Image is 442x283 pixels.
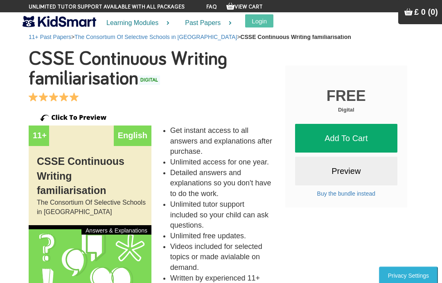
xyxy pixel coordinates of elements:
li: Unlimited tutor support included so your child can ask questions. [170,199,273,231]
a: 11+ Past Papers [29,34,71,40]
li: Detailed answers and explanations so you don't have to do the work. [170,168,273,199]
div: Answers & Explanations [81,225,151,235]
a: Preview [295,157,397,185]
a: The Consortium Of Selective Schools in [GEOGRAPHIC_DATA] [74,34,237,40]
div: The Consortium Of Selective Schools in [GEOGRAPHIC_DATA] [29,198,151,225]
div: 11+ [29,126,49,146]
span: £ 0 (0) [414,7,438,16]
img: Your items in the shopping basket [404,8,413,16]
a: Buy the bundle instead [317,190,375,197]
div: English [114,126,151,146]
a: View Cart [226,4,263,10]
img: Your items in the shopping basket [226,2,235,10]
a: Past Papers [175,12,237,34]
h1: CSSE Continuous Writing familiarisation [29,49,279,89]
li: Videos included for selected topics or made avialable on demand. [170,242,273,273]
img: KidSmart logo [23,14,96,29]
li: Unlimited free updates. [170,231,273,242]
a: Add To Cart [295,124,397,153]
span: DIGITAL [138,75,160,85]
div: CSSE Continuous Writing familiarisation [29,146,151,198]
div: FREE [295,85,397,106]
img: click-to-preview.png [29,109,110,126]
b: CSSE Continuous Writing familiarisation [240,34,351,40]
div: Digital [295,106,397,114]
a: Learning Modules [96,12,175,34]
li: Unlimited access for one year. [170,157,273,168]
li: Get instant access to all answers and explanations after purchase. [170,126,273,157]
button: Login [245,14,273,27]
span: Unlimited tutor support available with all packages [29,3,185,11]
nav: > > [29,33,413,41]
a: FAQ [206,4,217,10]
